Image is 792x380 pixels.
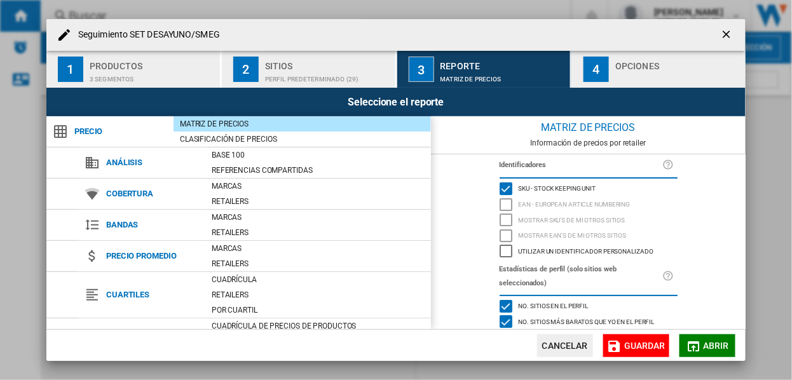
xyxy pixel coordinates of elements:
button: Guardar [603,334,669,357]
div: Cuadrícula [205,273,431,286]
button: 4 Opciones [572,51,746,88]
div: Retailers [205,257,431,270]
div: 2 [233,57,259,82]
div: 1 [58,57,83,82]
div: Perfil predeterminado (29) [265,69,390,83]
span: Abrir [703,341,729,351]
md-checkbox: Mostrar EAN's de mi otros sitios [500,228,678,244]
div: Referencias compartidas [205,164,431,177]
span: Bandas [100,216,205,234]
md-checkbox: EAN - European Article Numbering [500,196,678,212]
ng-md-icon: getI18NText('BUTTONS.CLOSE_DIALOG') [720,28,735,43]
md-checkbox: No. sitios en el perfil [500,299,678,315]
label: Identificadores [500,158,662,172]
span: Mostrar SKU'S de mi otros sitios [519,215,625,224]
div: Retailers [205,288,431,301]
div: Información de precios por retailer [431,139,746,147]
div: Por cuartil [205,304,431,316]
div: Cuadrícula de precios de productos [205,320,431,332]
button: getI18NText('BUTTONS.CLOSE_DIALOG') [715,22,741,48]
div: 3 segmentos [90,69,215,83]
div: Productos [90,56,215,69]
div: Marcas [205,180,431,193]
div: Base 100 [205,149,431,161]
span: No. sitios más baratos que yo en el perfil [519,316,655,325]
div: Matriz de precios [174,118,431,130]
div: Matriz de precios [440,69,566,83]
span: Análisis [100,154,205,172]
button: 2 Sitios Perfil predeterminado (29) [222,51,397,88]
button: Abrir [679,334,735,357]
div: Marcas [205,242,431,255]
span: Cuartiles [100,286,205,304]
div: Clasificación de precios [174,133,431,146]
button: 3 Reporte Matriz de precios [397,51,572,88]
h4: Seguimiento SET DESAYUNO/SMEG [72,29,220,41]
label: Estadísticas de perfil (solo sitios web seleccionados) [500,262,662,290]
button: Cancelar [537,334,593,357]
button: 1 Productos 3 segmentos [46,51,221,88]
span: Guardar [624,341,666,351]
span: No. sitios en el perfil [519,301,589,309]
md-checkbox: Mostrar SKU'S de mi otros sitios [500,212,678,228]
span: SKU - Stock Keeping Unit [519,183,596,192]
span: Utilizar un identificador personalizado [519,246,653,255]
span: Precio promedio [100,247,205,265]
div: Sitios [265,56,390,69]
div: Retailers [205,226,431,239]
div: Seleccione el reporte [46,88,746,116]
span: Precio [68,123,174,140]
span: Mostrar EAN's de mi otros sitios [519,230,627,239]
div: Reporte [440,56,566,69]
md-checkbox: SKU - Stock Keeping Unit [500,181,678,197]
div: 3 [409,57,434,82]
div: Matriz de precios [431,116,746,139]
div: 4 [584,57,609,82]
span: EAN - European Article Numbering [519,199,631,208]
md-checkbox: Utilizar un identificador personalizado [500,243,678,259]
md-checkbox: No. sitios más baratos que yo en el perfil [500,314,678,330]
div: Marcas [205,211,431,224]
span: Cobertura [100,185,205,203]
div: Retailers [205,195,431,208]
div: Opciones [615,56,741,69]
